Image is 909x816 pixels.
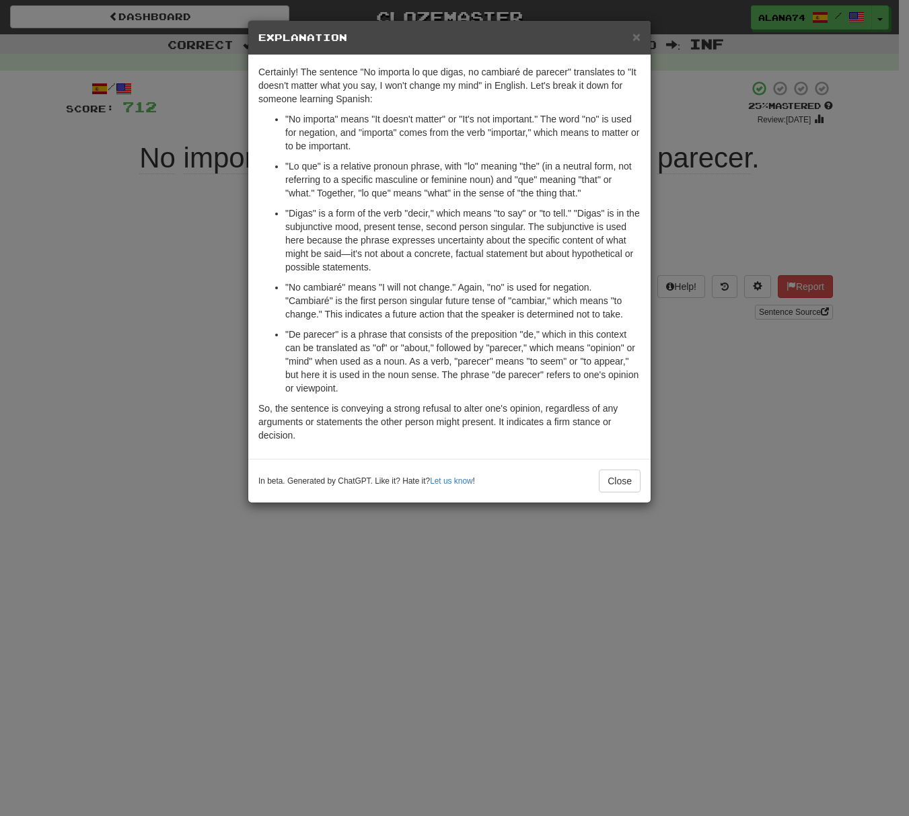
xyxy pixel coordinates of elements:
p: Certainly! The sentence "No importa lo que digas, no cambiaré de parecer" translates to "It doesn... [258,65,641,106]
p: "No cambiaré" means "I will not change." Again, "no" is used for negation. "Cambiaré" is the firs... [285,281,641,321]
p: So, the sentence is conveying a strong refusal to alter one's opinion, regardless of any argument... [258,402,641,442]
small: In beta. Generated by ChatGPT. Like it? Hate it? ! [258,476,475,487]
p: "Lo que" is a relative pronoun phrase, with "lo" meaning "the" (in a neutral form, not referring ... [285,159,641,200]
p: "De parecer" is a phrase that consists of the preposition "de," which in this context can be tran... [285,328,641,395]
p: "No importa" means "It doesn't matter" or "It's not important." The word "no" is used for negatio... [285,112,641,153]
a: Let us know [430,476,472,486]
span: × [632,29,641,44]
button: Close [599,470,641,492]
p: "Digas" is a form of the verb "decir," which means "to say" or "to tell." "Digas" is in the subju... [285,207,641,274]
button: Close [632,30,641,44]
h5: Explanation [258,31,641,44]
